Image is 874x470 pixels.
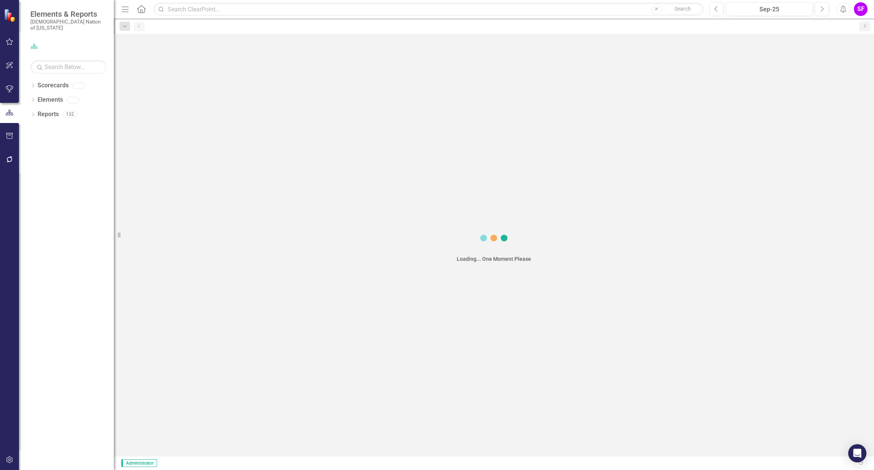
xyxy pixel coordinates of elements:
div: Sep-25 [728,5,810,14]
a: Scorecards [38,81,69,90]
input: Search Below... [30,60,106,74]
button: Search [664,4,702,14]
small: [DEMOGRAPHIC_DATA] Nation of [US_STATE] [30,19,106,31]
span: Elements & Reports [30,9,106,19]
div: 132 [63,111,77,118]
div: Loading... One Moment Please [457,255,531,263]
img: ClearPoint Strategy [4,9,17,22]
span: Administrator [121,459,157,467]
a: Elements [38,96,63,104]
span: Search [674,6,691,12]
input: Search ClearPoint... [154,3,704,16]
button: SF [854,2,868,16]
a: Reports [38,110,59,119]
button: Sep-25 [726,2,813,16]
div: Open Intercom Messenger [848,444,866,462]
